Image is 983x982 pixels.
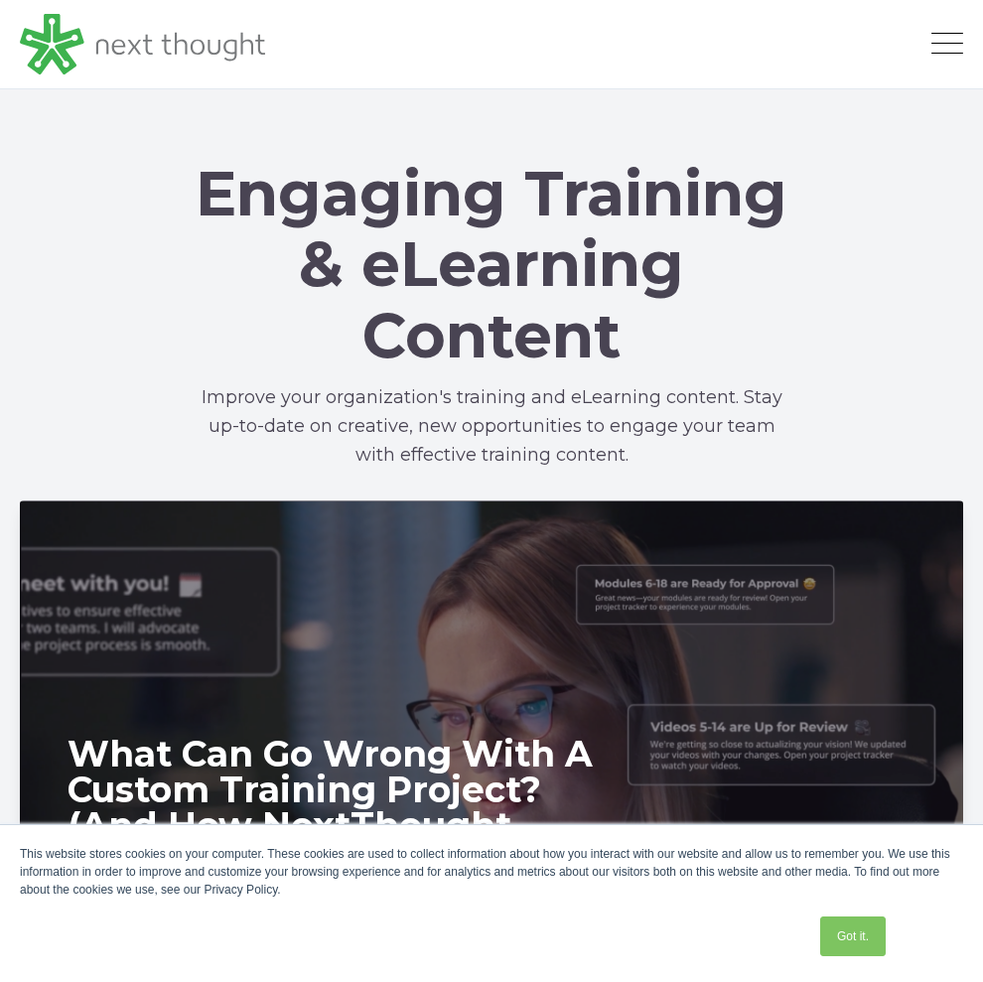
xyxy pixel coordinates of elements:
p: Improve your organization's training and eLearning content. Stay up-to-date on creative, new oppo... [194,383,789,471]
div: This website stores cookies on your computer. These cookies are used to collect information about... [20,845,963,899]
h1: Engaging Training & eLearning Content [194,159,789,371]
a: Got it. [820,916,886,956]
h2: What Can Go Wrong With A Custom Training Project? (And How NextThought Makes It Go Right) [68,736,632,879]
button: Open Mobile Menu [931,33,963,57]
img: LG - NextThought Logo [20,14,265,75]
